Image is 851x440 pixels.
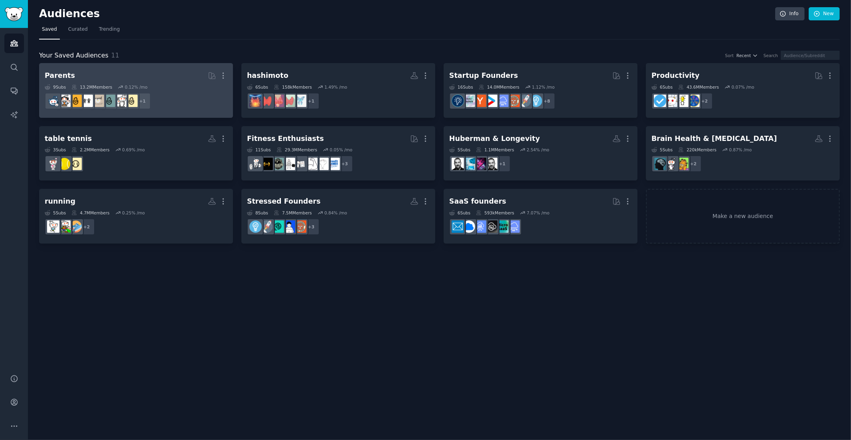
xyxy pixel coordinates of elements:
img: AlzheimersGroup [676,158,689,170]
div: + 3 [303,218,320,235]
img: Entrepreneurship [452,95,464,107]
img: productivity [665,95,677,107]
div: 1.12 % /mo [532,84,555,90]
div: Productivity [652,71,699,81]
a: table tennis3Subs2.2MMembers0.69% /mo10stennistabletennis [39,126,233,181]
img: HashimotosLiving [272,95,284,107]
div: 7.07 % /mo [527,210,549,216]
a: Saved [39,23,60,40]
a: Trending [96,23,122,40]
div: SaaS founders [449,196,506,206]
div: 13.2M Members [71,84,112,90]
div: 0.12 % /mo [125,84,148,90]
img: andrewhuberman [485,158,498,170]
a: Productivity6Subs43.6MMembers0.07% /mo+2LifeProTipslifehacksproductivitygetdisciplined [646,63,840,118]
div: + 2 [685,155,702,172]
img: GymMotivation [272,158,284,170]
div: + 2 [78,218,95,235]
img: Entrepreneur [249,220,262,233]
div: 0.84 % /mo [324,210,347,216]
img: XXRunning [69,220,82,233]
img: Entrepreneur [530,95,542,107]
img: indiehackers [463,95,475,107]
span: Recent [736,53,751,58]
img: tabletennis [47,158,59,170]
img: AdvancedRunning [58,220,71,233]
img: B2BSaaS [463,220,475,233]
div: Stressed Founders [247,196,320,206]
div: 14.0M Members [479,84,519,90]
div: Fitness Enthusiasts [247,134,324,144]
div: 158k Members [274,84,312,90]
a: Brain Health & [MEDICAL_DATA]5Subs220kMembers0.87% /mo+2AlzheimersGroupAlzheimersBrainFog [646,126,840,181]
img: ycombinator [474,95,486,107]
span: 11 [111,52,119,59]
img: NoCodeSaaS [485,220,498,233]
img: EntrepreneurRideAlong [294,220,306,233]
img: GummySearch logo [5,7,23,21]
div: 7.5M Members [274,210,312,216]
div: table tennis [45,134,92,144]
div: 6 Sub s [652,84,673,90]
img: daddit [114,95,126,107]
div: 593k Members [476,210,514,216]
div: 11 Sub s [247,147,271,153]
div: 0.07 % /mo [732,84,754,90]
div: 8 Sub s [247,210,268,216]
div: + 1 [494,155,511,172]
input: Audience/Subreddit [781,51,840,60]
img: SaaS [507,220,520,233]
img: loseit [294,158,306,170]
img: Parenting [125,95,138,107]
div: 43.6M Members [678,84,719,90]
span: Curated [68,26,88,33]
div: Startup Founders [449,71,518,81]
div: 5 Sub s [449,147,470,153]
div: Sort [725,53,734,58]
div: + 1 [303,93,320,109]
a: Parents9Subs13.2MMembers0.12% /mo+1ParentingdadditSingleParentsbeyondthebumptoddlersNewParentspar... [39,63,233,118]
img: Fitness [316,158,329,170]
img: GYM [283,158,295,170]
img: LifeProTips [687,95,700,107]
a: Fitness Enthusiasts11Subs29.3MMembers0.05% /mo+3crossfitFitnessstrength_trainingloseitGYMGymMotiv... [241,126,435,181]
div: Huberman & Longevity [449,134,540,144]
div: 16 Sub s [449,84,473,90]
img: beyondthebump [92,95,104,107]
div: + 1 [134,93,151,109]
div: 6 Sub s [449,210,470,216]
img: Biohackers [463,158,475,170]
div: 0.69 % /mo [122,147,145,153]
img: SingleParents [103,95,115,107]
img: BrainFog [654,158,666,170]
img: weightroom [249,158,262,170]
img: TheFounders [283,220,295,233]
img: 10s [69,158,82,170]
div: 2.54 % /mo [527,147,549,153]
img: Parents [47,95,59,107]
img: crossfit [328,158,340,170]
img: SaaS_Email_Marketing [452,220,464,233]
img: Hypothyroidism [261,95,273,107]
img: thyroidhealth [294,95,306,107]
a: Info [775,7,805,21]
div: 5 Sub s [652,147,673,153]
img: FoundersHub [272,220,284,233]
div: 0.05 % /mo [330,147,352,153]
div: 0.87 % /mo [729,147,752,153]
div: 1.49 % /mo [324,84,347,90]
a: SaaS founders6Subs593kMembers7.07% /moSaaSmicrosaasNoCodeSaaSSaaSSalesB2BSaaSSaaS_Email_Marketing [444,189,638,244]
img: getdisciplined [654,95,666,107]
img: Alzheimers [665,158,677,170]
div: Search [764,53,778,58]
a: running5Subs4.7MMembers0.25% /mo+2XXRunningAdvancedRunningrunning [39,189,233,244]
div: 4.7M Members [71,210,109,216]
div: running [45,196,75,206]
div: Parents [45,71,75,81]
div: 6 Sub s [247,84,268,90]
div: hashimoto [247,71,288,81]
img: Hashimotos [249,95,262,107]
img: HubermanLab [452,158,464,170]
div: + 2 [696,93,713,109]
button: Recent [736,53,758,58]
